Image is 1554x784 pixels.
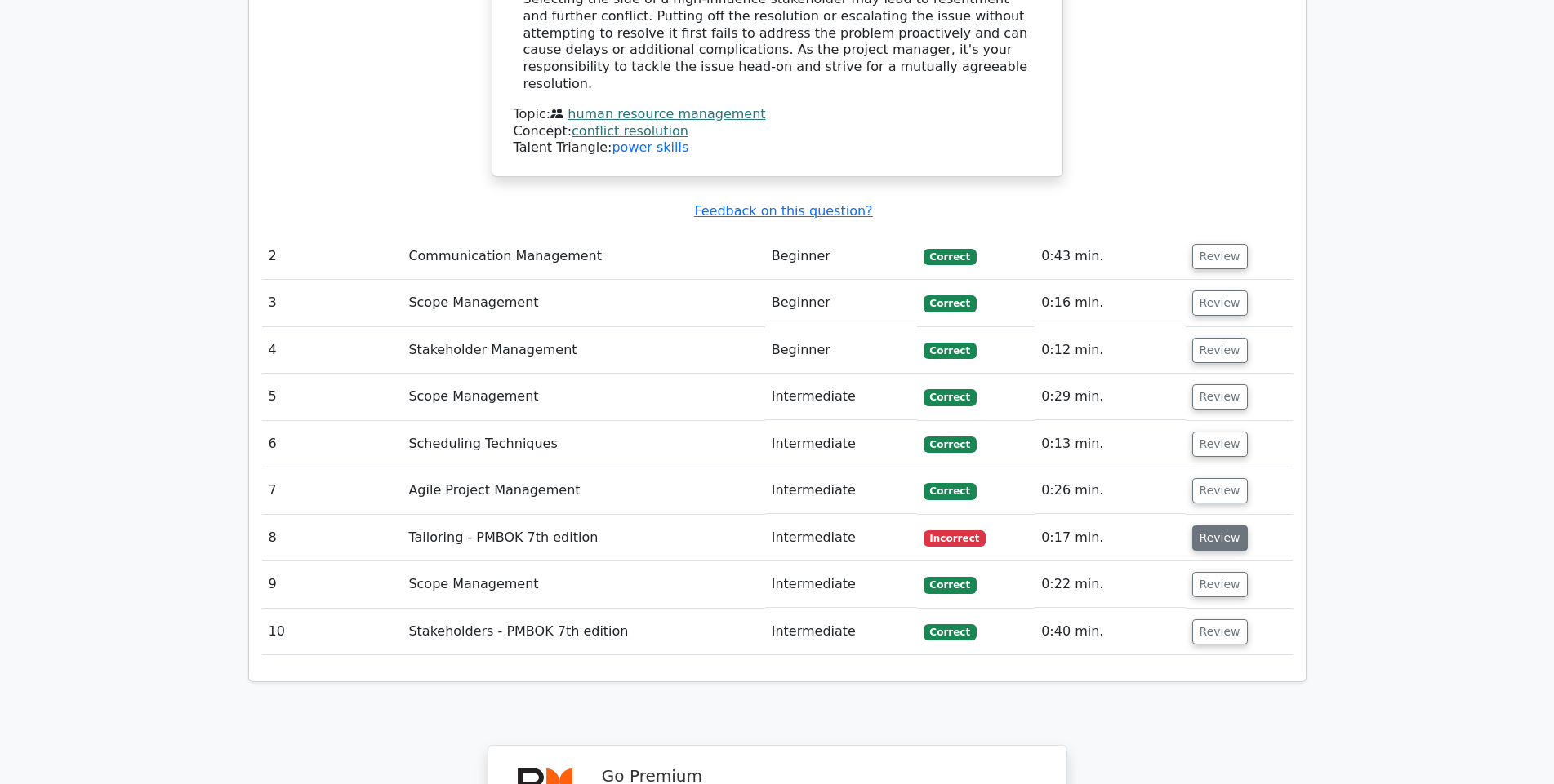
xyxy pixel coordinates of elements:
span: Correct [924,436,977,453]
td: Scope Management [402,561,764,608]
button: Review [1192,384,1248,410]
div: Talent Triangle: [514,106,1041,157]
td: 0:16 min. [1035,280,1185,326]
td: 6 [262,421,403,467]
td: Beginner [765,327,917,374]
button: Review [1192,525,1248,551]
td: 0:40 min. [1035,609,1185,655]
span: Correct [924,343,977,359]
div: Topic: [514,106,1041,123]
td: Scope Management [402,280,764,326]
td: Beginner [765,233,917,280]
td: Intermediate [765,515,917,561]
a: Feedback on this question? [694,203,872,219]
td: 0:17 min. [1035,515,1185,561]
button: Review [1192,572,1248,597]
td: Intermediate [765,609,917,655]
button: Review [1192,290,1248,316]
td: 2 [262,233,403,280]
td: 5 [262,374,403,420]
td: Agile Project Management [402,467,764,514]
td: 0:43 min. [1035,233,1185,280]
td: Tailoring - PMBOK 7th edition [402,515,764,561]
td: Intermediate [765,467,917,514]
td: 7 [262,467,403,514]
span: Incorrect [924,530,986,547]
span: Correct [924,295,977,312]
button: Review [1192,478,1248,503]
button: Review [1192,619,1248,644]
td: Stakeholders - PMBOK 7th edition [402,609,764,655]
td: Scheduling Techniques [402,421,764,467]
td: Intermediate [765,421,917,467]
td: 9 [262,561,403,608]
td: 4 [262,327,403,374]
td: 3 [262,280,403,326]
button: Review [1192,244,1248,269]
span: Correct [924,624,977,640]
td: 0:26 min. [1035,467,1185,514]
td: Intermediate [765,561,917,608]
button: Review [1192,432,1248,457]
span: Correct [924,249,977,265]
div: Concept: [514,123,1041,140]
span: Correct [924,577,977,593]
td: Stakeholder Management [402,327,764,374]
td: 0:13 min. [1035,421,1185,467]
td: 0:22 min. [1035,561,1185,608]
td: Communication Management [402,233,764,280]
a: conflict resolution [572,123,688,139]
td: Intermediate [765,374,917,420]
button: Review [1192,338,1248,363]
td: 0:12 min. [1035,327,1185,374]
td: 0:29 min. [1035,374,1185,420]
a: human resource management [568,106,765,122]
td: Scope Management [402,374,764,420]
span: Correct [924,389,977,405]
a: power skills [612,140,688,155]
td: Beginner [765,280,917,326]
td: 10 [262,609,403,655]
span: Correct [924,483,977,499]
td: 8 [262,515,403,561]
